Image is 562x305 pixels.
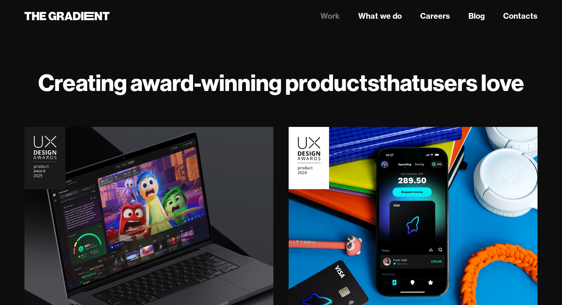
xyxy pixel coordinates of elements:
a: Careers [420,10,450,22]
strong: that [379,68,420,97]
a: Blog [468,10,485,22]
a: Contacts [503,10,538,22]
a: What we do [358,10,402,22]
a: Work [320,10,340,22]
h1: Creating award-winning products users love [24,69,538,96]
